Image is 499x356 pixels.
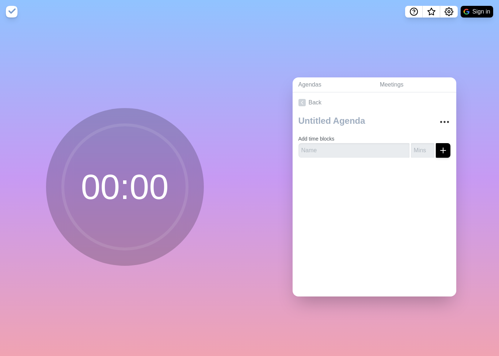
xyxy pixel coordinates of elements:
button: Settings [440,6,458,18]
button: What’s new [423,6,440,18]
input: Name [298,143,410,158]
a: Back [293,92,456,113]
img: google logo [464,9,469,15]
button: Sign in [461,6,493,18]
label: Add time blocks [298,136,335,142]
a: Meetings [374,77,456,92]
input: Mins [411,143,434,158]
button: More [437,115,452,129]
a: Agendas [293,77,374,92]
button: Help [405,6,423,18]
img: timeblocks logo [6,6,18,18]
